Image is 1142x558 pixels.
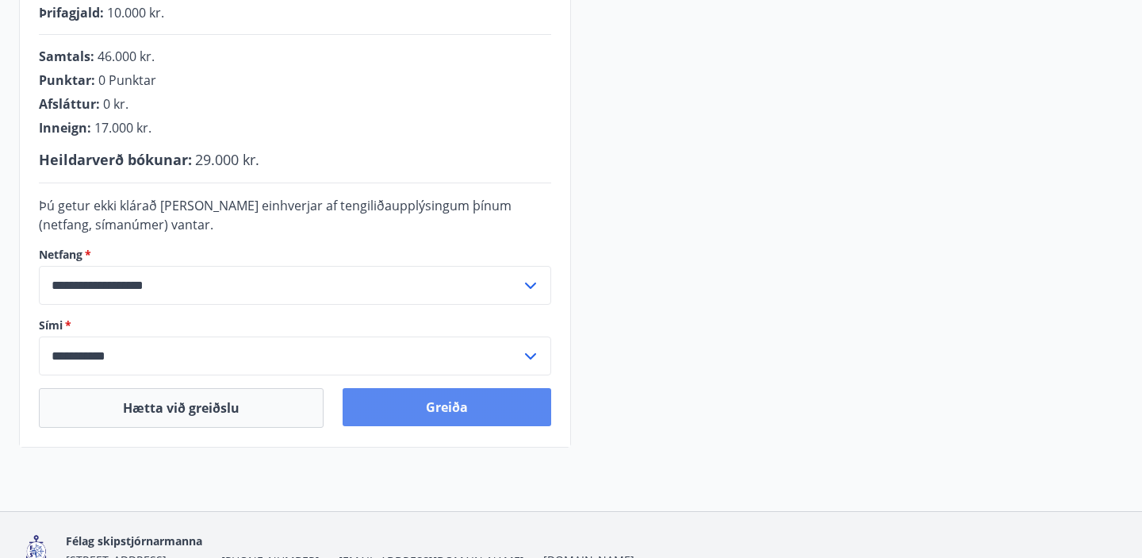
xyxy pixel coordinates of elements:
button: Greiða [343,388,551,426]
span: 29.000 kr. [195,150,259,169]
span: Inneign : [39,119,91,137]
span: Heildarverð bókunar : [39,150,192,169]
span: 0 Punktar [98,71,156,89]
button: Hætta við greiðslu [39,388,324,428]
span: Félag skipstjórnarmanna [66,533,202,548]
span: Punktar : [39,71,95,89]
span: 0 kr. [103,95,128,113]
span: Þrifagjald : [39,4,104,21]
span: 17.000 kr. [94,119,151,137]
span: 10.000 kr. [107,4,164,21]
span: Þú getur ekki klárað [PERSON_NAME] einhverjar af tengiliðaupplýsingum þínum (netfang, símanúmer) ... [39,197,512,233]
span: Afsláttur : [39,95,100,113]
span: 46.000 kr. [98,48,155,65]
span: Samtals : [39,48,94,65]
label: Sími [39,317,551,333]
label: Netfang [39,247,551,263]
